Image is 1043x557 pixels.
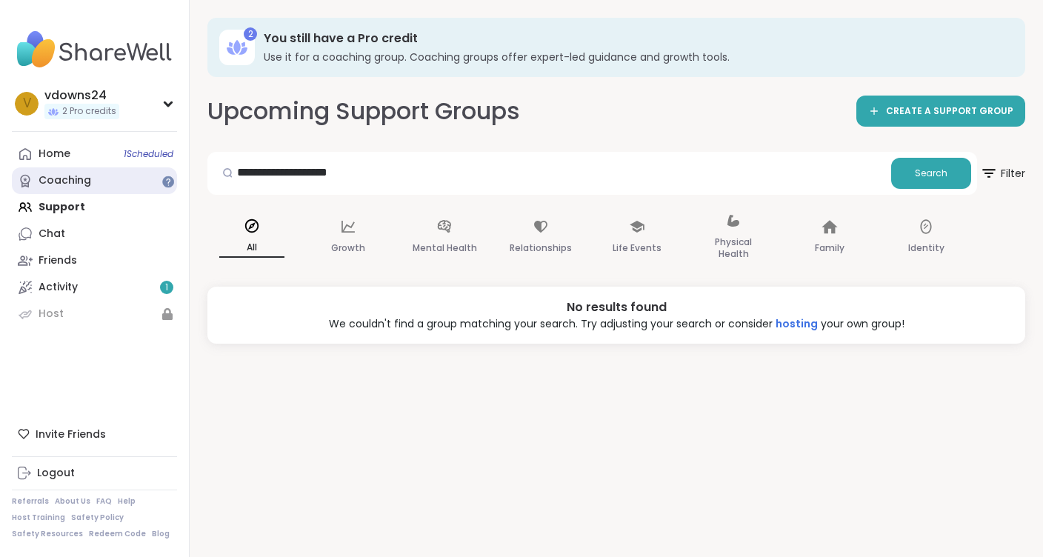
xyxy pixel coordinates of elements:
[613,239,662,257] p: Life Events
[980,156,1025,191] span: Filter
[219,239,284,258] p: All
[886,105,1013,118] span: CREATE A SUPPORT GROUP
[980,152,1025,195] button: Filter
[71,513,124,523] a: Safety Policy
[12,496,49,507] a: Referrals
[701,233,766,263] p: Physical Health
[12,274,177,301] a: Activity1
[39,253,77,268] div: Friends
[12,167,177,194] a: Coaching
[23,94,31,113] span: v
[39,227,65,241] div: Chat
[12,421,177,447] div: Invite Friends
[12,24,177,76] img: ShareWell Nav Logo
[39,173,91,188] div: Coaching
[12,460,177,487] a: Logout
[891,158,971,189] button: Search
[165,281,168,294] span: 1
[510,239,572,257] p: Relationships
[55,496,90,507] a: About Us
[96,496,112,507] a: FAQ
[39,147,70,161] div: Home
[264,50,1004,64] h3: Use it for a coaching group. Coaching groups offer expert-led guidance and growth tools.
[856,96,1025,127] a: CREATE A SUPPORT GROUP
[207,95,520,128] h2: Upcoming Support Groups
[89,529,146,539] a: Redeem Code
[776,316,818,331] a: hosting
[908,239,944,257] p: Identity
[39,280,78,295] div: Activity
[12,141,177,167] a: Home1Scheduled
[152,529,170,539] a: Blog
[219,298,1013,316] div: No results found
[124,148,173,160] span: 1 Scheduled
[413,239,477,257] p: Mental Health
[12,513,65,523] a: Host Training
[244,27,257,41] div: 2
[162,176,174,187] iframe: Spotlight
[39,307,64,321] div: Host
[12,301,177,327] a: Host
[12,529,83,539] a: Safety Resources
[219,316,1013,332] div: We couldn't find a group matching your search. Try adjusting your search or consider your own group!
[12,221,177,247] a: Chat
[118,496,136,507] a: Help
[331,239,365,257] p: Growth
[37,466,75,481] div: Logout
[264,30,1004,47] h3: You still have a Pro credit
[62,105,116,118] span: 2 Pro credits
[12,247,177,274] a: Friends
[915,167,947,180] span: Search
[44,87,119,104] div: vdowns24
[815,239,844,257] p: Family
